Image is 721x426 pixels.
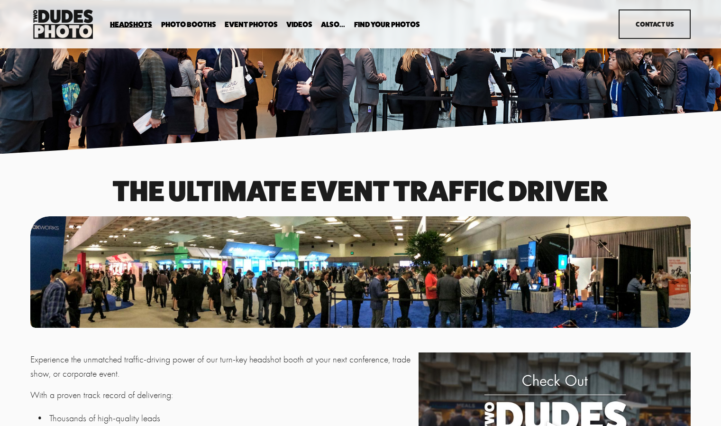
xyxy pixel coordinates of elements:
span: Find Your Photos [354,21,420,28]
a: folder dropdown [110,20,152,29]
p: With a proven track record of delivering: [30,388,413,402]
p: Experience the unmatched traffic-driving power of our turn-key headshot booth at your next confer... [30,352,413,380]
a: Videos [286,20,312,29]
a: folder dropdown [161,20,216,29]
p: Thousands of high-quality leads [49,411,413,425]
span: Also... [321,21,345,28]
img: Two Dudes Photo | Headshots, Portraits &amp; Photo Booths [30,7,96,41]
a: Event Photos [225,20,278,29]
span: Photo Booths [161,21,216,28]
h1: The Ultimate event traffic driver [30,177,691,204]
a: folder dropdown [321,20,345,29]
a: Contact Us [619,9,691,39]
span: Headshots [110,21,152,28]
a: folder dropdown [354,20,420,29]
